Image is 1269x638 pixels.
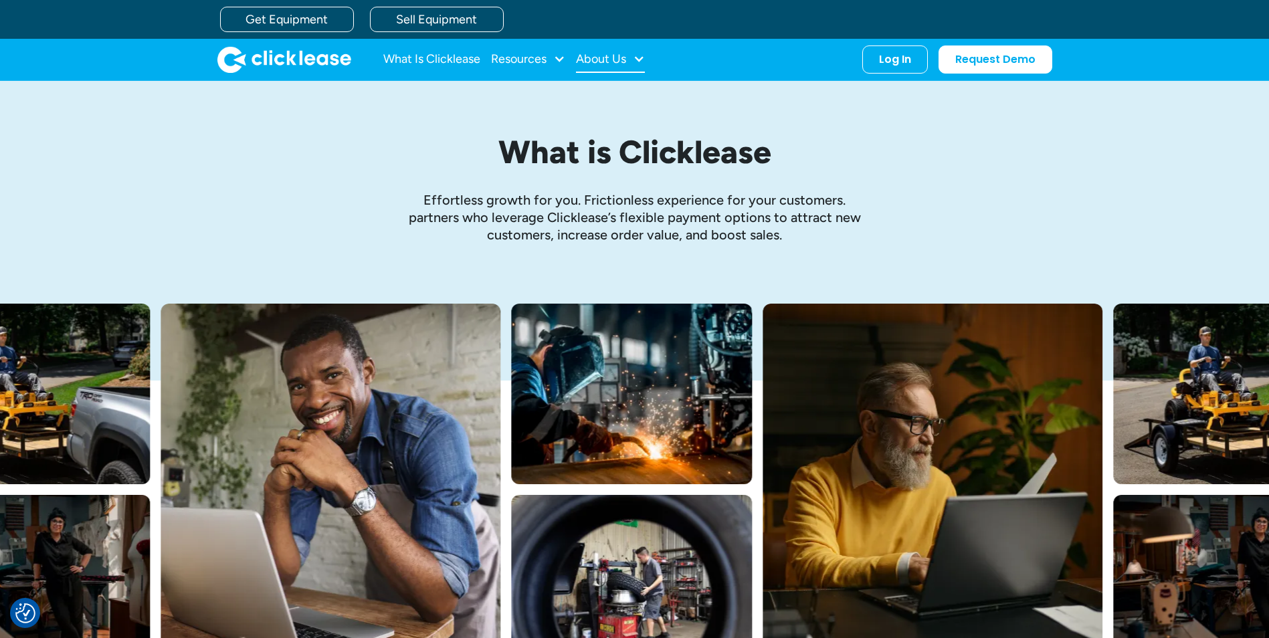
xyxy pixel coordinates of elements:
div: About Us [576,46,645,73]
button: Consent Preferences [15,603,35,623]
a: Get Equipment [220,7,354,32]
a: home [217,46,351,73]
h1: What is Clicklease [320,134,949,170]
div: Log In [879,53,911,66]
img: A welder in a large mask working on a large pipe [511,304,752,484]
a: Sell Equipment [370,7,504,32]
img: Revisit consent button [15,603,35,623]
a: What Is Clicklease [383,46,480,73]
div: Resources [491,46,565,73]
a: Request Demo [939,45,1052,74]
p: Effortless growth ﻿for you. Frictionless experience for your customers. partners who leverage Cli... [401,191,869,243]
img: Clicklease logo [217,46,351,73]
